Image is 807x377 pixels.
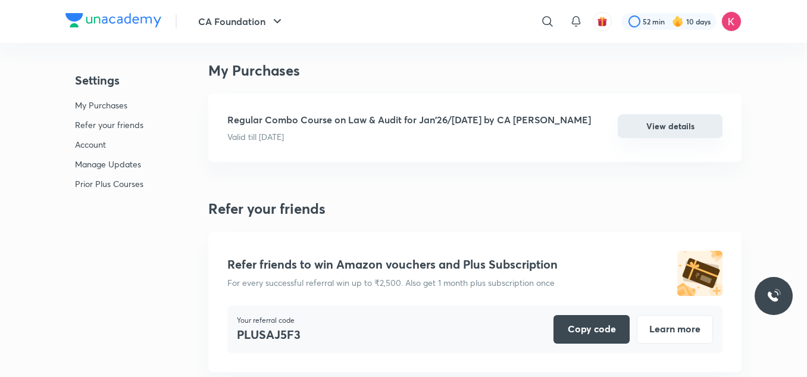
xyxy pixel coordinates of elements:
[191,10,292,33] button: CA Foundation
[75,119,143,131] p: Refer your friends
[227,257,558,272] h4: Refer friends to win Amazon vouchers and Plus Subscription
[637,315,713,344] button: Learn more
[75,158,143,170] p: Manage Updates
[208,200,742,217] h3: Refer your friends
[237,326,301,344] h4: PLUSAJ5F3
[75,138,143,151] p: Account
[597,16,608,27] img: avatar
[75,99,143,111] p: My Purchases
[618,114,722,138] button: View details
[721,11,742,32] img: Keshav sachdeva
[593,12,612,31] button: avatar
[677,251,722,296] img: referral
[227,130,531,143] p: Valid till [DATE]
[672,15,684,27] img: streak
[65,13,161,30] a: Company Logo
[553,315,630,344] button: Copy code
[75,177,143,190] p: Prior Plus Courses
[227,113,591,127] p: Regular Combo Course on Law & Audit for Jan'26/[DATE] by CA [PERSON_NAME]
[237,315,301,326] p: Your referral code
[208,62,742,79] h3: My Purchases
[767,289,781,303] img: ttu
[227,276,555,289] p: For every successful referral win up to ₹2,500. Also get 1 month plus subscription once
[65,13,161,27] img: Company Logo
[75,71,143,89] h4: Settings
